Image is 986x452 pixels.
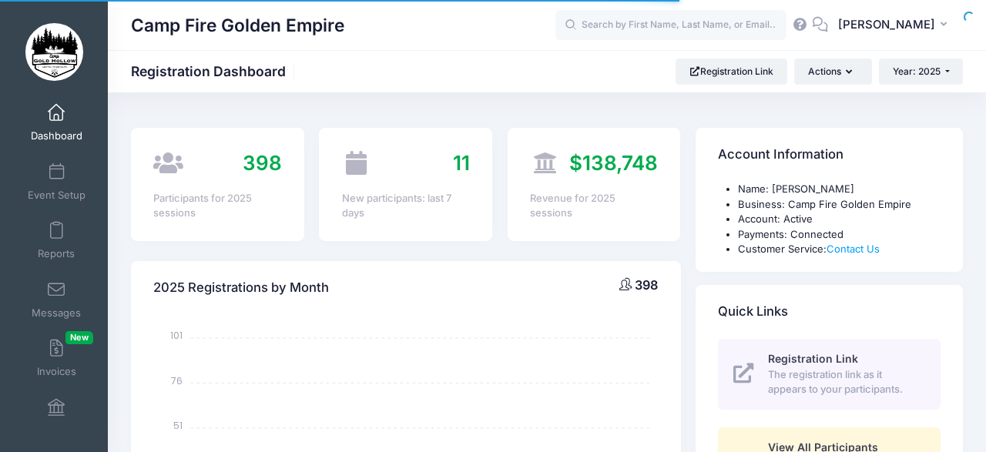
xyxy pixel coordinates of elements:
a: Event Setup [20,155,93,209]
h4: 2025 Registrations by Month [153,266,329,310]
div: Participants for 2025 sessions [153,191,281,221]
input: Search by First Name, Last Name, or Email... [555,10,786,41]
img: Camp Fire Golden Empire [25,23,83,81]
span: 11 [453,151,470,175]
button: Year: 2025 [879,59,963,85]
tspan: 51 [174,419,183,432]
span: New [65,331,93,344]
span: Registration Link [768,352,858,365]
span: Dashboard [31,130,82,143]
h4: Quick Links [718,290,788,333]
button: Actions [794,59,871,85]
span: Reports [38,248,75,261]
a: Financials [20,390,93,444]
li: Payments: Connected [738,227,941,243]
li: Business: Camp Fire Golden Empire [738,197,941,213]
h1: Camp Fire Golden Empire [131,8,344,43]
span: [PERSON_NAME] [838,16,935,33]
li: Customer Service: [738,242,941,257]
a: Reports [20,213,93,267]
tspan: 101 [171,329,183,342]
span: Messages [32,306,81,320]
a: InvoicesNew [20,331,93,385]
a: Dashboard [20,95,93,149]
span: $138,748 [569,151,658,175]
span: Event Setup [28,189,86,202]
a: Registration Link [676,59,787,85]
span: Year: 2025 [893,65,941,77]
span: Invoices [37,366,76,379]
div: Revenue for 2025 sessions [530,191,658,221]
a: Contact Us [827,243,880,255]
li: Name: [PERSON_NAME] [738,182,941,197]
h4: Account Information [718,133,843,177]
button: [PERSON_NAME] [828,8,963,43]
div: New participants: last 7 days [342,191,470,221]
span: 398 [243,151,282,175]
h1: Registration Dashboard [131,63,299,79]
a: Registration Link The registration link as it appears to your participants. [718,339,941,410]
li: Account: Active [738,212,941,227]
span: The registration link as it appears to your participants. [768,367,923,397]
span: 398 [635,277,658,293]
tspan: 76 [172,373,183,387]
a: Messages [20,273,93,326]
